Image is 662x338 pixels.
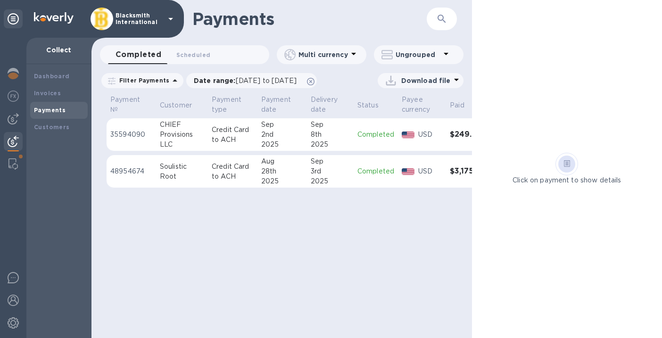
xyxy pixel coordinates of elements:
[402,168,414,175] img: USD
[311,176,350,186] div: 2025
[261,95,291,115] p: Payment date
[236,77,297,84] span: [DATE] to [DATE]
[311,140,350,149] div: 2025
[116,48,161,61] span: Completed
[212,95,254,115] span: Payment type
[34,45,84,55] p: Collect
[357,100,379,110] p: Status
[34,107,66,114] b: Payments
[212,95,241,115] p: Payment type
[311,95,338,115] p: Delivery date
[311,95,350,115] span: Delivery date
[450,130,487,139] h3: $249.26
[402,95,442,115] span: Payee currency
[186,73,317,88] div: Date range:[DATE] to [DATE]
[212,125,254,145] p: Credit Card to ACH
[261,166,303,176] div: 28th
[450,100,477,110] span: Paid
[357,130,394,140] p: Completed
[160,100,204,110] span: Customer
[402,132,414,138] img: USD
[396,50,440,59] p: Ungrouped
[513,175,621,185] p: Click on payment to show details
[450,100,464,110] p: Paid
[160,140,204,149] div: LLC
[212,162,254,181] p: Credit Card to ACH
[110,130,152,140] p: 35594090
[160,172,204,181] div: Root
[34,73,70,80] b: Dashboard
[311,130,350,140] div: 8th
[192,9,427,29] h1: Payments
[418,130,442,140] p: USD
[311,166,350,176] div: 3rd
[34,12,74,24] img: Logo
[261,95,303,115] span: Payment date
[261,157,303,166] div: Aug
[160,162,204,172] div: Soulistic
[402,95,430,115] p: Payee currency
[261,176,303,186] div: 2025
[401,76,451,85] p: Download file
[110,95,140,115] p: Payment №
[160,130,204,140] div: Provisions
[8,91,19,102] img: Foreign exchange
[450,167,487,176] h3: $3,175.00
[160,120,204,130] div: CHIEF
[110,166,152,176] p: 48954674
[34,90,61,97] b: Invoices
[311,157,350,166] div: Sep
[194,76,301,85] p: Date range :
[298,50,348,59] p: Multi currency
[261,130,303,140] div: 2nd
[357,166,394,176] p: Completed
[261,120,303,130] div: Sep
[160,100,192,110] p: Customer
[176,50,210,60] span: Scheduled
[418,166,442,176] p: USD
[4,9,23,28] div: Unpin categories
[116,12,163,25] p: Blacksmith International
[261,140,303,149] div: 2025
[116,76,169,84] p: Filter Payments
[357,100,391,110] span: Status
[311,120,350,130] div: Sep
[110,95,152,115] span: Payment №
[34,124,70,131] b: Customers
